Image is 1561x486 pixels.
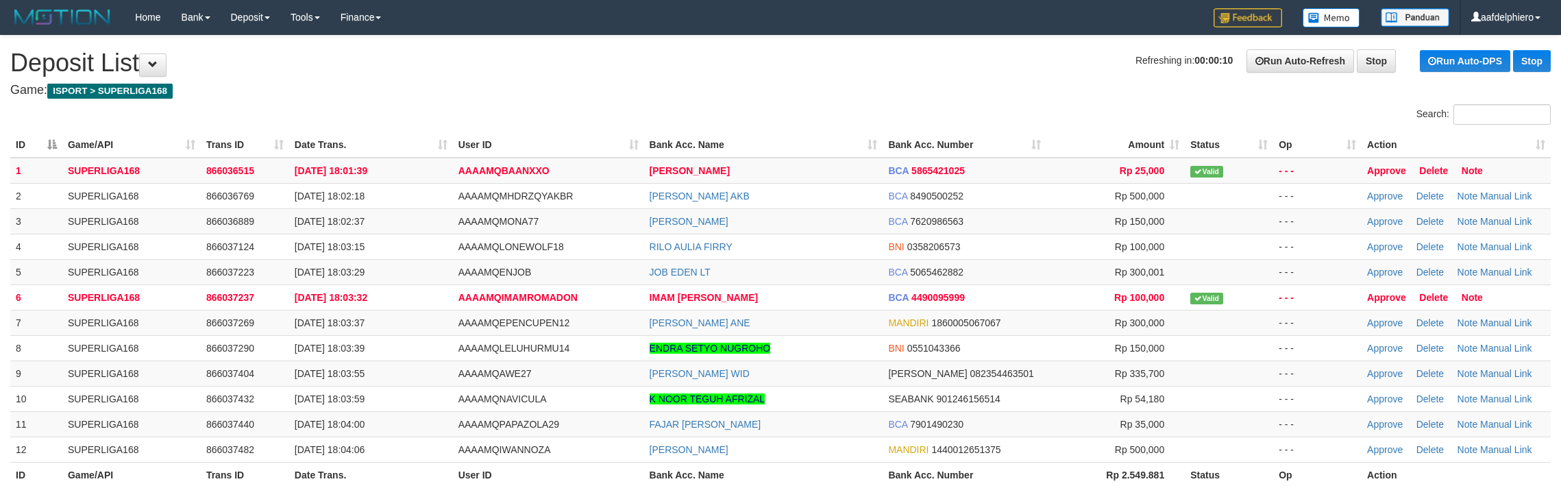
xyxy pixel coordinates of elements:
span: 866036769 [206,191,254,202]
a: [PERSON_NAME] [650,216,728,227]
td: 8 [10,335,62,361]
th: Game/API: activate to sort column ascending [62,132,201,158]
span: Rp 25,000 [1120,165,1164,176]
a: RILO AULIA FIRRY [650,241,733,252]
a: Approve [1367,419,1403,430]
a: Approve [1367,267,1403,278]
span: Copy 7620986563 to clipboard [910,216,963,227]
a: Delete [1416,267,1444,278]
input: Search: [1453,104,1551,125]
span: Valid transaction [1190,166,1223,178]
a: Note [1458,241,1478,252]
td: - - - [1273,310,1362,335]
a: Delete [1416,343,1444,354]
span: Copy 4490095999 to clipboard [911,292,965,303]
td: - - - [1273,437,1362,462]
td: 3 [10,208,62,234]
td: 5 [10,259,62,284]
a: Note [1458,393,1478,404]
span: 866037404 [206,368,254,379]
a: Manual Link [1480,419,1532,430]
span: BCA [888,267,907,278]
span: [DATE] 18:02:18 [295,191,365,202]
a: Approve [1367,393,1403,404]
span: [DATE] 18:04:00 [295,419,365,430]
a: Run Auto-DPS [1420,50,1510,72]
a: Manual Link [1480,216,1532,227]
span: BCA [888,419,907,430]
span: 866037290 [206,343,254,354]
span: Copy 8490500252 to clipboard [910,191,963,202]
span: Copy 1440012651375 to clipboard [931,444,1000,455]
a: Run Auto-Refresh [1246,49,1354,73]
a: Approve [1367,191,1403,202]
td: 11 [10,411,62,437]
th: Op: activate to sort column ascending [1273,132,1362,158]
a: Delete [1416,191,1444,202]
span: 866037269 [206,317,254,328]
span: Copy 5865421025 to clipboard [911,165,965,176]
td: SUPERLIGA168 [62,208,201,234]
a: Approve [1367,444,1403,455]
td: - - - [1273,183,1362,208]
span: AAAAMQLELUHURMU14 [458,343,570,354]
a: Note [1462,165,1483,176]
span: ISPORT > SUPERLIGA168 [47,84,173,99]
a: [PERSON_NAME] WID [650,368,750,379]
span: Copy 5065462882 to clipboard [910,267,963,278]
a: K NOOR TEGUH AFRIZAL [650,393,765,404]
span: AAAAMQPAPAZOLA29 [458,419,559,430]
span: 866037440 [206,419,254,430]
span: [DATE] 18:03:59 [295,393,365,404]
th: Bank Acc. Name: activate to sort column ascending [644,132,883,158]
td: SUPERLIGA168 [62,361,201,386]
td: SUPERLIGA168 [62,234,201,259]
span: Rp 100,000 [1115,241,1164,252]
span: Rp 300,000 [1115,317,1164,328]
span: Copy 901246156514 to clipboard [936,393,1000,404]
a: Approve [1367,165,1406,176]
td: - - - [1273,386,1362,411]
span: AAAAMQENJOB [458,267,532,278]
a: Delete [1416,419,1444,430]
a: Manual Link [1480,444,1532,455]
a: Manual Link [1480,241,1532,252]
a: Manual Link [1480,368,1532,379]
a: Note [1458,343,1478,354]
td: 1 [10,158,62,184]
span: [PERSON_NAME] [888,368,967,379]
td: - - - [1273,158,1362,184]
a: Note [1458,419,1478,430]
a: IMAM [PERSON_NAME] [650,292,759,303]
a: Delete [1416,317,1444,328]
td: 12 [10,437,62,462]
img: panduan.png [1381,8,1449,27]
th: User ID: activate to sort column ascending [453,132,644,158]
span: BCA [888,191,907,202]
a: Manual Link [1480,317,1532,328]
a: Stop [1357,49,1396,73]
span: Copy 1860005067067 to clipboard [931,317,1000,328]
span: AAAAMQNAVICULA [458,393,547,404]
span: Rp 335,700 [1115,368,1164,379]
span: MANDIRI [888,317,929,328]
a: Note [1458,368,1478,379]
a: Note [1458,444,1478,455]
span: AAAAMQAWE27 [458,368,532,379]
span: Rp 150,000 [1115,343,1164,354]
span: Copy 082354463501 to clipboard [970,368,1033,379]
td: SUPERLIGA168 [62,437,201,462]
th: Amount: activate to sort column ascending [1046,132,1185,158]
span: [DATE] 18:02:37 [295,216,365,227]
a: Delete [1416,216,1444,227]
span: Valid transaction [1190,293,1223,304]
a: Delete [1416,368,1444,379]
span: Rp 300,001 [1115,267,1164,278]
span: BCA [888,216,907,227]
span: BCA [888,165,909,176]
span: [DATE] 18:03:15 [295,241,365,252]
td: 4 [10,234,62,259]
span: Copy 7901490230 to clipboard [910,419,963,430]
td: SUPERLIGA168 [62,335,201,361]
td: SUPERLIGA168 [62,158,201,184]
